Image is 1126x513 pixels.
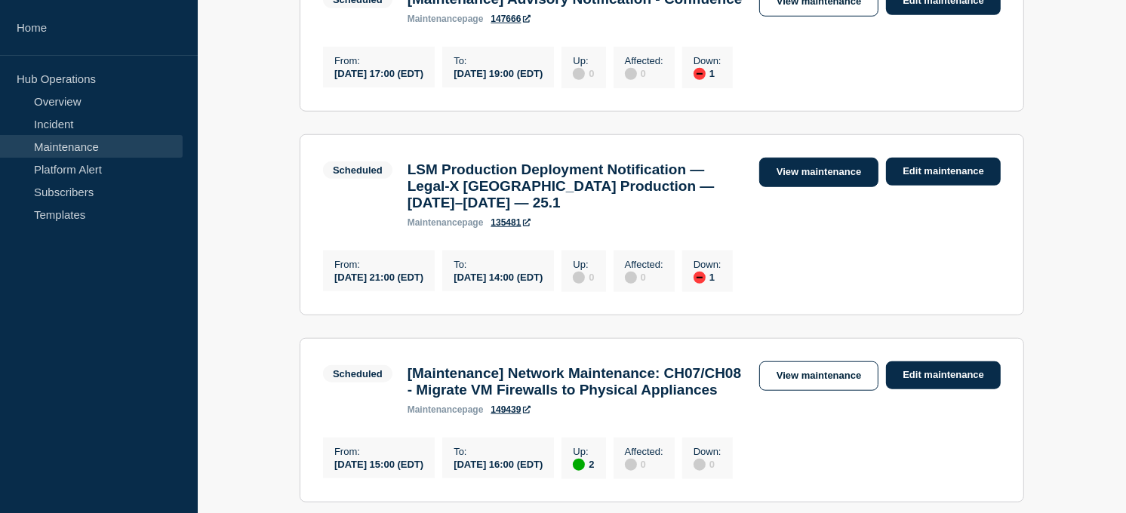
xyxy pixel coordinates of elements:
a: 149439 [491,404,530,415]
p: Down : [694,55,721,66]
div: 2 [573,457,594,471]
div: [DATE] 17:00 (EDT) [334,66,423,79]
span: maintenance [408,217,463,228]
div: 0 [625,457,663,471]
p: Up : [573,55,594,66]
div: Scheduled [333,164,383,176]
div: [DATE] 15:00 (EDT) [334,457,423,470]
p: From : [334,446,423,457]
a: View maintenance [759,158,878,187]
p: Up : [573,446,594,457]
p: page [408,14,484,24]
div: 0 [573,270,594,284]
div: [DATE] 19:00 (EDT) [454,66,543,79]
div: [DATE] 16:00 (EDT) [454,457,543,470]
div: 0 [625,66,663,80]
a: Edit maintenance [886,158,1001,186]
p: page [408,404,484,415]
div: disabled [573,272,585,284]
p: From : [334,55,423,66]
a: View maintenance [759,361,878,391]
div: Scheduled [333,368,383,379]
h3: [Maintenance] Network Maintenance: CH07/CH08 - Migrate VM Firewalls to Physical Appliances [408,365,744,398]
p: Down : [694,259,721,270]
div: disabled [573,68,585,80]
p: To : [454,259,543,270]
p: Up : [573,259,594,270]
div: disabled [625,459,637,471]
div: 0 [625,270,663,284]
div: 0 [573,66,594,80]
p: Affected : [625,446,663,457]
div: [DATE] 14:00 (EDT) [454,270,543,283]
div: down [694,68,706,80]
a: 135481 [491,217,530,228]
p: From : [334,259,423,270]
a: 147666 [491,14,530,24]
div: down [694,272,706,284]
p: Affected : [625,55,663,66]
div: [DATE] 21:00 (EDT) [334,270,423,283]
p: Down : [694,446,721,457]
span: maintenance [408,404,463,415]
div: disabled [694,459,706,471]
p: To : [454,446,543,457]
p: Affected : [625,259,663,270]
div: disabled [625,68,637,80]
div: 0 [694,457,721,471]
div: disabled [625,272,637,284]
p: To : [454,55,543,66]
p: page [408,217,484,228]
span: maintenance [408,14,463,24]
h3: LSM Production Deployment Notification — Legal-X [GEOGRAPHIC_DATA] Production — [DATE]–[DATE] — 25.1 [408,161,744,211]
a: Edit maintenance [886,361,1001,389]
div: up [573,459,585,471]
div: 1 [694,66,721,80]
div: 1 [694,270,721,284]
